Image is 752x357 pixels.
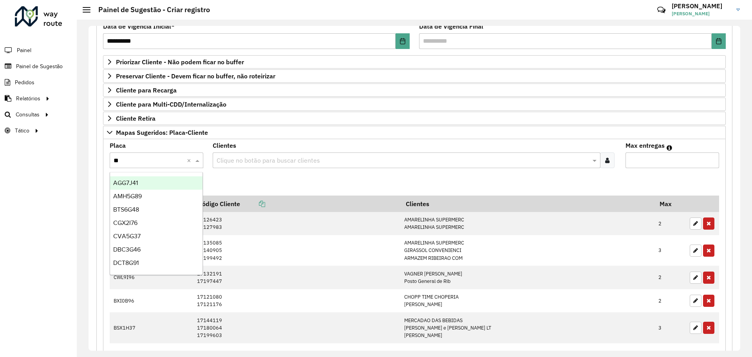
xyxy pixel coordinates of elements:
[116,59,244,65] span: Priorizar Cliente - Não podem ficar no buffer
[672,10,730,17] span: [PERSON_NAME]
[17,46,31,54] span: Painel
[113,233,141,239] span: CVA5G37
[213,141,236,150] label: Clientes
[15,78,34,87] span: Pedidos
[90,5,210,14] h2: Painel de Sugestão - Criar registro
[193,289,400,312] td: 17121080 17121176
[103,55,726,69] a: Priorizar Cliente - Não podem ficar no buffer
[400,266,654,289] td: VAGNER [PERSON_NAME] Posto General de Rib
[419,22,483,31] label: Data de Vigência Final
[625,141,665,150] label: Max entregas
[116,87,177,93] span: Cliente para Recarga
[103,69,726,83] a: Preservar Cliente - Devem ficar no buffer, não roteirizar
[712,33,726,49] button: Choose Date
[103,22,175,31] label: Data de Vigência Inicial
[654,289,686,312] td: 2
[103,112,726,125] a: Cliente Retira
[400,289,654,312] td: CHOPP TIME CHOPERIA [PERSON_NAME]
[400,312,654,343] td: MERCADAO DAS BEBIDAS [PERSON_NAME] e [PERSON_NAME] LT [PERSON_NAME]
[654,312,686,343] td: 3
[110,312,193,343] td: BSX1H37
[116,101,226,107] span: Cliente para Multi-CDD/Internalização
[16,94,40,103] span: Relatórios
[113,179,138,186] span: AGG7J41
[113,246,141,253] span: DBC3G46
[110,266,193,289] td: CWL9I96
[654,235,686,266] td: 3
[103,83,726,97] a: Cliente para Recarga
[16,111,40,119] span: Consultas
[15,127,29,135] span: Tático
[187,156,193,165] span: Clear all
[193,312,400,343] td: 17144119 17180064 17199603
[113,193,142,199] span: AMH5G89
[193,196,400,212] th: Código Cliente
[672,2,730,10] h3: [PERSON_NAME]
[116,115,155,121] span: Cliente Retira
[400,235,654,266] td: AMARELINHA SUPERMERC GIRASSOL CONVENIENCI ARMAZEM RIBEIRAO COM
[116,73,275,79] span: Preservar Cliente - Devem ficar no buffer, não roteirizar
[193,212,400,235] td: 17126423 17127983
[113,219,137,226] span: CGX2I76
[400,196,654,212] th: Clientes
[240,200,265,208] a: Copiar
[193,266,400,289] td: 17132191 17197447
[667,145,672,151] em: Máximo de clientes que serão colocados na mesma rota com os clientes informados
[113,259,139,266] span: DCT8G91
[103,98,726,111] a: Cliente para Multi-CDD/Internalização
[103,126,726,139] a: Mapas Sugeridos: Placa-Cliente
[396,33,410,49] button: Choose Date
[654,196,686,212] th: Max
[110,289,193,312] td: BXI0B96
[400,212,654,235] td: AMARELINHA SUPERMERC AMARELINHA SUPERMERC
[16,62,63,71] span: Painel de Sugestão
[653,2,670,18] a: Contato Rápido
[654,266,686,289] td: 2
[110,141,126,150] label: Placa
[110,172,203,275] ng-dropdown-panel: Options list
[654,212,686,235] td: 2
[193,235,400,266] td: 17135085 17140905 17199492
[116,129,208,136] span: Mapas Sugeridos: Placa-Cliente
[113,206,139,213] span: BTS6G48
